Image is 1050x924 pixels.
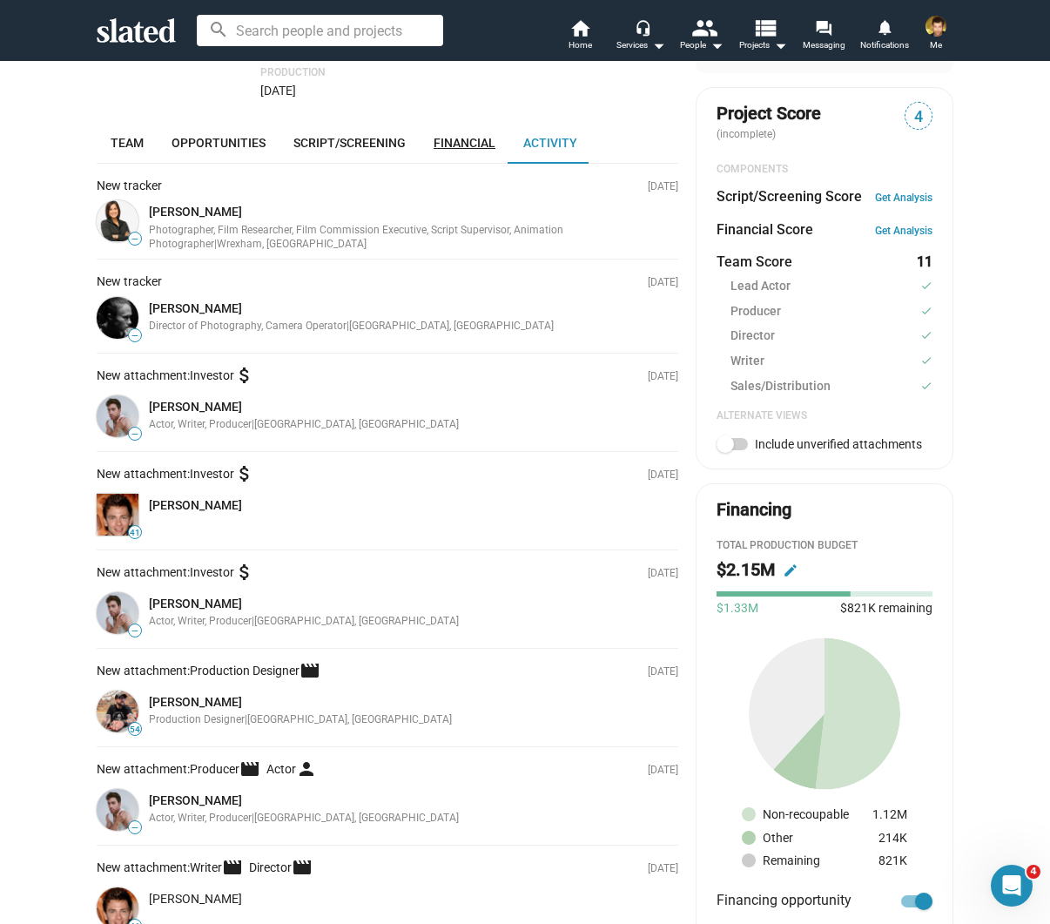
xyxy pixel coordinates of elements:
div: New tracker [97,273,604,290]
a: Opportunities [158,122,279,164]
span: — [129,331,141,341]
img: Jordan Gavaris [97,789,138,831]
mat-icon: attach_money [234,374,255,395]
a: Notifications [854,17,915,56]
dt: Financial Score [717,220,813,239]
mat-icon: movie [300,669,320,690]
mat-icon: edit [783,563,798,578]
span: Opportunities [172,136,266,150]
span: Director [730,327,775,346]
span: Financing opportunity [717,891,851,912]
mat-icon: notifications [876,18,892,35]
span: $1.33M [717,600,758,617]
a: Team [97,122,158,164]
span: Home [569,35,592,56]
span: Writer [730,353,764,371]
dt: Script/Screening Score [717,187,862,206]
div: Alternate Views [717,409,932,423]
img: Jordan Gavaris [97,395,138,437]
div: COMPONENTS [717,163,932,177]
span: Financial [434,136,495,150]
img: Matt Schichter [925,16,946,37]
span: 821K [878,853,907,867]
span: 54 [129,725,141,735]
span: — [129,626,141,636]
div: New tracker [97,178,604,194]
img: Devon Graye [97,494,138,536]
span: Production Designer [190,664,326,678]
button: Services [610,17,671,56]
button: Projects [732,17,793,56]
a: Jordan Gavaris [93,786,142,834]
span: — [129,234,141,244]
img: Charlene White [97,200,138,242]
mat-icon: attach_money [234,570,255,591]
div: Services [616,35,665,56]
div: New attachment: [97,761,604,782]
span: Messaging [803,35,845,56]
mat-icon: check [920,278,932,294]
span: Project Score [717,102,821,125]
a: Caroline Bridges [93,293,142,342]
mat-icon: movie [292,866,313,887]
span: 4 [905,105,932,129]
span: Team [111,136,144,150]
mat-icon: headset_mic [635,19,650,35]
span: Remaining [763,853,831,869]
p: [DATE] [648,567,678,581]
mat-icon: movie [222,866,243,887]
span: Producer [190,762,266,776]
span: 1.12M [872,807,907,821]
span: [PERSON_NAME] [149,892,242,906]
p: Production [260,66,678,80]
a: Messaging [793,17,854,56]
span: Investor [190,467,261,481]
div: New attachment: [97,860,604,880]
mat-icon: check [920,327,932,344]
a: [PERSON_NAME] [149,793,242,807]
input: Search people and projects [197,15,443,46]
mat-icon: home [569,17,590,38]
span: Other [763,830,804,846]
div: New attachment: [97,368,604,388]
img: Peter Mihaichuk [97,691,138,732]
div: People [680,35,724,56]
span: (incomplete) [717,128,779,140]
button: People [671,17,732,56]
div: New attachment: [97,564,604,585]
mat-icon: check [920,353,932,369]
mat-icon: attach_money [234,472,255,493]
span: Non-recoupable [763,806,859,823]
p: [DATE] [648,370,678,384]
span: Activity [523,136,577,150]
div: Actor, Writer, Producer | [GEOGRAPHIC_DATA], [GEOGRAPHIC_DATA] [149,418,604,432]
p: [DATE] [648,665,678,679]
span: [DATE] [260,84,296,98]
span: Sales/Distribution [730,378,831,396]
span: — [129,429,141,439]
dd: 11 [916,253,932,271]
a: Script/Screening [279,122,420,164]
span: Writer [190,860,249,874]
a: Get Analysis [875,192,932,204]
div: New attachment: [97,466,604,487]
a: Peter Mihaichuk [93,687,142,736]
span: Actor [266,762,323,776]
div: Actor, Writer, Producer | [GEOGRAPHIC_DATA], [GEOGRAPHIC_DATA] [149,812,604,826]
span: — [129,823,141,833]
span: Notifications [860,35,909,56]
dt: Team Score [717,253,792,271]
mat-icon: check [920,378,932,395]
mat-icon: check [920,303,932,320]
mat-icon: movie [239,767,260,788]
span: $821K remaining [840,601,932,615]
span: Include unverified attachments [755,437,922,451]
p: [DATE] [648,764,678,778]
a: [PERSON_NAME] [149,301,242,315]
span: Director [249,860,319,874]
mat-icon: arrow_drop_down [706,35,727,56]
div: Total Production budget [717,539,932,553]
mat-icon: people [691,15,717,40]
mat-icon: arrow_drop_down [648,35,669,56]
mat-icon: view_list [752,15,777,40]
